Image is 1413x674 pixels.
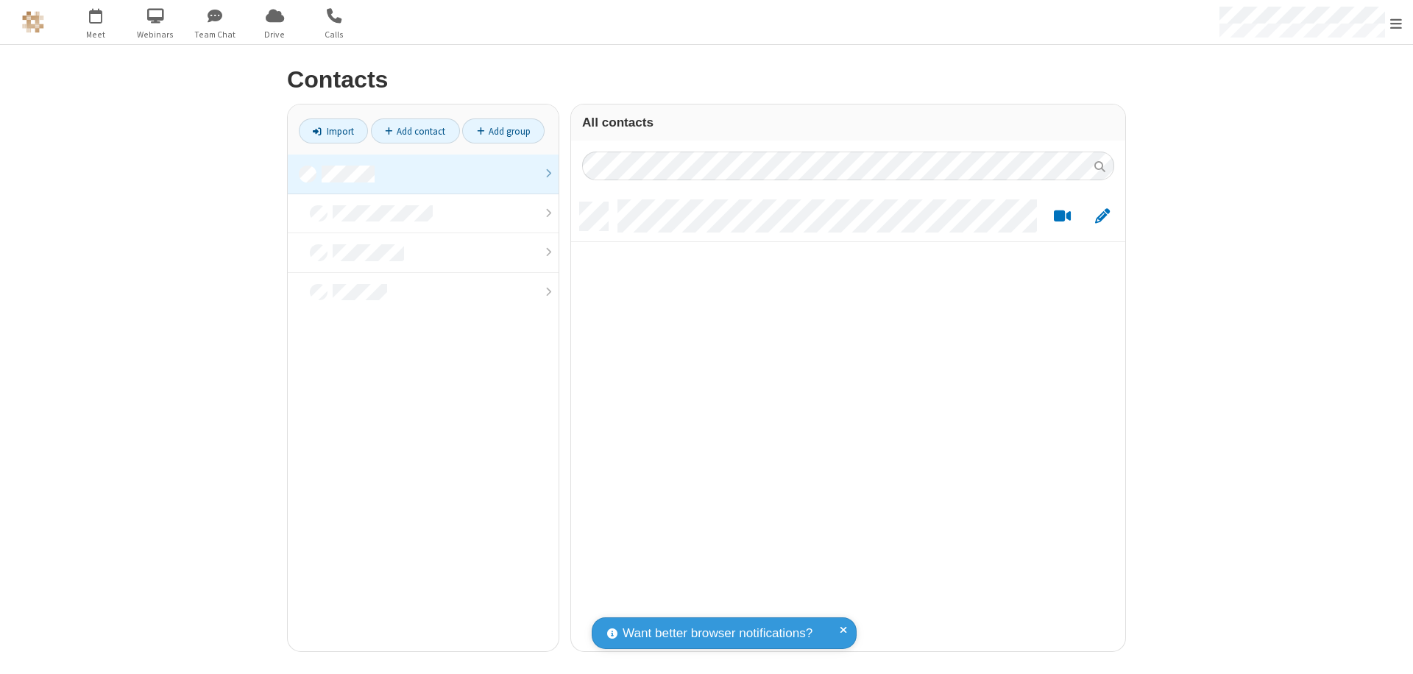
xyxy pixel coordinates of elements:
span: Webinars [128,28,183,41]
a: Add contact [371,118,460,143]
span: Want better browser notifications? [623,624,812,643]
span: Meet [68,28,124,41]
span: Drive [247,28,302,41]
div: grid [571,191,1125,651]
span: Calls [307,28,362,41]
a: Add group [462,118,545,143]
button: Start a video meeting [1048,207,1077,226]
h3: All contacts [582,116,1114,130]
button: Edit [1088,207,1116,226]
a: Import [299,118,368,143]
img: QA Selenium DO NOT DELETE OR CHANGE [22,11,44,33]
span: Team Chat [188,28,243,41]
h2: Contacts [287,67,1126,93]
